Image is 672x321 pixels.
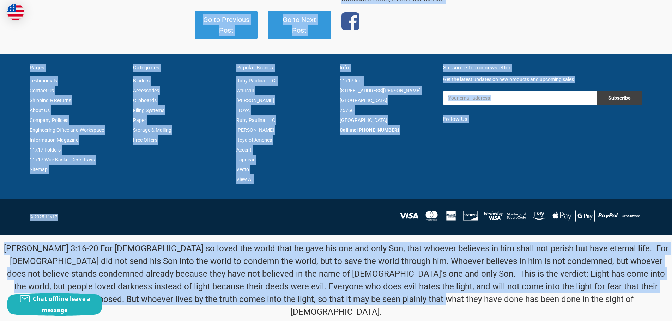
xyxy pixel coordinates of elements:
h5: Categories [133,64,229,72]
a: Contact Us [30,88,54,93]
a: Ruby Paulina LLC [236,117,275,123]
a: Wausau [236,88,254,93]
a: Accent [236,147,252,153]
a: Sitemap [30,167,48,172]
a: Go to Next Post [268,11,331,39]
a: Go to Previous Post [195,11,258,39]
address: 11x17 Inc. [STREET_ADDRESS][PERSON_NAME] [GEOGRAPHIC_DATA] 75766 [GEOGRAPHIC_DATA] [340,76,436,125]
a: Itoya of America [236,137,272,143]
a: [PERSON_NAME] [236,98,274,103]
input: Your email address [443,91,597,105]
p: [PERSON_NAME] 3:16-20 For [DEMOGRAPHIC_DATA] so loved the world that he gave his one and only Son... [4,242,668,318]
a: ITOYA [236,107,250,113]
a: Paper [133,117,146,123]
a: 11x17 Wire Basket Desk Trays [30,157,95,162]
p: Get the latest updates on new products and upcoming sales [443,76,642,83]
a: Call us: [PHONE_NUMBER] [340,127,399,133]
a: Engineering Office and Workspace Information Magazine [30,127,104,143]
a: Filing Systems [133,107,164,113]
a: View All [236,177,253,182]
h5: Subscribe to our newsletter [443,64,642,72]
a: Storage & Mailing [133,127,171,133]
p: © 2025 11x17 [30,214,332,221]
a: About Us [30,107,50,113]
a: Vecto [236,167,249,172]
a: Clipboards [133,98,157,103]
a: Open Facebook profile [341,11,359,32]
a: Company Policies [30,117,68,123]
a: Free Offers [133,137,157,143]
a: 11x17 Folders [30,147,61,153]
h5: Pages [30,64,126,72]
img: duty and tax information for United States [7,4,24,20]
a: Binders [133,78,150,84]
a: Testimonials [30,78,57,84]
button: Chat offline leave a message [7,293,102,316]
a: Ruby Paulina LLC. [236,78,277,84]
h5: Popular Brands [236,64,332,72]
input: Subscribe [597,91,642,105]
span: Chat offline leave a message [33,295,91,314]
a: Shipping & Returns [30,98,71,103]
h5: Follow Us [443,115,642,123]
h5: Info [340,64,436,72]
a: [PERSON_NAME] [236,127,274,133]
a: Lapgear [236,157,255,162]
a: Accessories [133,88,159,93]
